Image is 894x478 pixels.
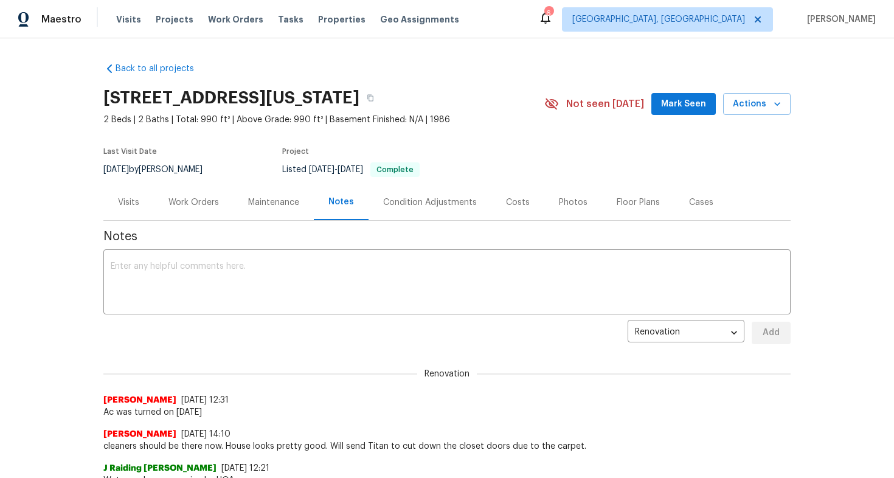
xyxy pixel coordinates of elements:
[328,196,354,208] div: Notes
[282,165,420,174] span: Listed
[661,97,706,112] span: Mark Seen
[544,7,553,19] div: 6
[572,13,745,26] span: [GEOGRAPHIC_DATA], [GEOGRAPHIC_DATA]
[309,165,334,174] span: [DATE]
[103,63,220,75] a: Back to all projects
[103,92,359,104] h2: [STREET_ADDRESS][US_STATE]
[338,165,363,174] span: [DATE]
[380,13,459,26] span: Geo Assignments
[181,396,229,404] span: [DATE] 12:31
[359,87,381,109] button: Copy Address
[559,196,587,209] div: Photos
[566,98,644,110] span: Not seen [DATE]
[103,114,544,126] span: 2 Beds | 2 Baths | Total: 990 ft² | Above Grade: 990 ft² | Basement Finished: N/A | 1986
[309,165,363,174] span: -
[417,368,477,380] span: Renovation
[318,13,366,26] span: Properties
[103,428,176,440] span: [PERSON_NAME]
[651,93,716,116] button: Mark Seen
[103,462,217,474] span: J Raiding [PERSON_NAME]
[118,196,139,209] div: Visits
[248,196,299,209] div: Maintenance
[181,430,230,438] span: [DATE] 14:10
[383,196,477,209] div: Condition Adjustments
[103,165,129,174] span: [DATE]
[116,13,141,26] span: Visits
[103,394,176,406] span: [PERSON_NAME]
[41,13,81,26] span: Maestro
[282,148,309,155] span: Project
[208,13,263,26] span: Work Orders
[506,196,530,209] div: Costs
[156,13,193,26] span: Projects
[103,440,791,452] span: cleaners should be there now. House looks pretty good. Will send Titan to cut down the closet doo...
[372,166,418,173] span: Complete
[802,13,876,26] span: [PERSON_NAME]
[723,93,791,116] button: Actions
[103,148,157,155] span: Last Visit Date
[689,196,713,209] div: Cases
[103,406,791,418] span: Ac was turned on [DATE]
[733,97,781,112] span: Actions
[278,15,303,24] span: Tasks
[103,162,217,177] div: by [PERSON_NAME]
[103,230,791,243] span: Notes
[168,196,219,209] div: Work Orders
[617,196,660,209] div: Floor Plans
[628,318,744,348] div: Renovation
[221,464,269,473] span: [DATE] 12:21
